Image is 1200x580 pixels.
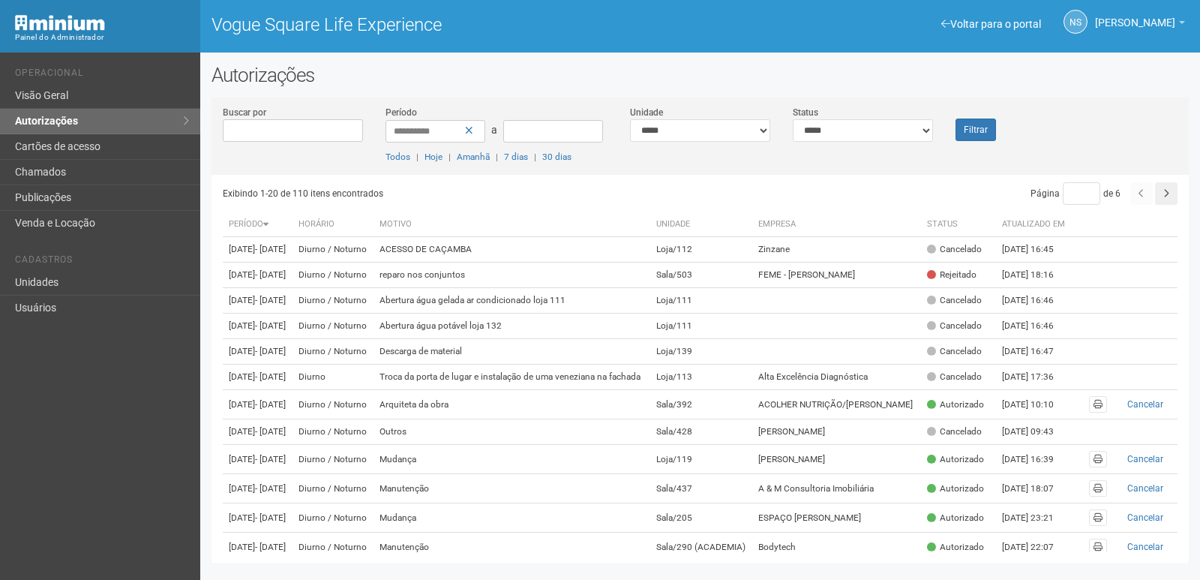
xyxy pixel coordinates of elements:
td: FEME - [PERSON_NAME] [752,263,921,288]
td: [PERSON_NAME] [752,419,921,445]
div: Cancelado [927,371,982,383]
a: Todos [385,152,410,162]
button: Cancelar [1119,451,1171,467]
td: Sala/428 [650,419,753,445]
td: [DATE] [223,263,292,288]
img: Minium [15,15,105,31]
td: [DATE] 17:36 [996,365,1078,390]
span: - [DATE] [255,426,286,437]
td: Diurno / Noturno [292,237,373,263]
th: Empresa [752,212,921,237]
td: [DATE] 22:07 [996,533,1078,562]
td: Diurno / Noturno [292,339,373,365]
div: Cancelado [927,320,982,332]
td: Sala/392 [650,390,753,419]
button: Cancelar [1119,509,1171,526]
span: Nicolle Silva [1095,2,1175,29]
span: - [DATE] [255,320,286,331]
td: ACOLHER NUTRIÇÃO/[PERSON_NAME] [752,390,921,419]
span: | [448,152,451,162]
td: A & M Consultoria Imobiliária [752,474,921,503]
td: Mudança [373,445,650,474]
span: | [496,152,498,162]
td: Outros [373,419,650,445]
td: Diurno / Noturno [292,474,373,503]
a: Amanhã [457,152,490,162]
td: [DATE] 16:39 [996,445,1078,474]
td: Loja/111 [650,288,753,314]
td: [DATE] [223,445,292,474]
label: Status [793,106,818,119]
h2: Autorizações [211,64,1189,86]
li: Cadastros [15,254,189,270]
div: Autorizado [927,541,984,554]
td: Zinzane [752,237,921,263]
a: NS [1063,10,1087,34]
span: | [534,152,536,162]
label: Período [385,106,417,119]
li: Operacional [15,68,189,83]
td: Loja/119 [650,445,753,474]
td: Diurno / Noturno [292,288,373,314]
h1: Vogue Square Life Experience [211,15,689,35]
td: [DATE] 09:43 [996,419,1078,445]
th: Motivo [373,212,650,237]
td: [DATE] 16:45 [996,237,1078,263]
span: - [DATE] [255,454,286,464]
span: - [DATE] [255,371,286,382]
td: Manutenção [373,474,650,503]
a: [PERSON_NAME] [1095,19,1185,31]
td: Diurno / Noturno [292,314,373,339]
th: Status [921,212,996,237]
td: [DATE] [223,314,292,339]
th: Período [223,212,292,237]
td: ACESSO DE CAÇAMBA [373,237,650,263]
div: Autorizado [927,453,984,466]
td: [DATE] [223,419,292,445]
td: ESPAÇO [PERSON_NAME] [752,503,921,533]
td: [DATE] 10:10 [996,390,1078,419]
td: Alta Excelência Diagnóstica [752,365,921,390]
td: Loja/111 [650,314,753,339]
td: [DATE] [223,474,292,503]
td: Diurno / Noturno [292,263,373,288]
td: [PERSON_NAME] [752,445,921,474]
td: Diurno [292,365,373,390]
td: [DATE] 16:46 [996,288,1078,314]
td: Sala/290 (ACADEMIA) [650,533,753,562]
td: [DATE] 16:47 [996,339,1078,365]
td: [DATE] [223,237,292,263]
span: | [416,152,418,162]
span: - [DATE] [255,542,286,552]
span: Página de 6 [1030,188,1120,199]
div: Autorizado [927,482,984,495]
th: Horário [292,212,373,237]
td: Abertura água potável loja 132 [373,314,650,339]
button: Filtrar [955,119,996,141]
button: Cancelar [1119,396,1171,413]
span: - [DATE] [255,483,286,494]
td: [DATE] [223,390,292,419]
div: Cancelado [927,345,982,358]
td: [DATE] [223,288,292,314]
button: Cancelar [1119,480,1171,497]
a: Voltar para o portal [941,18,1041,30]
td: [DATE] 18:16 [996,263,1078,288]
td: Mudança [373,503,650,533]
button: Cancelar [1119,539,1171,555]
span: - [DATE] [255,244,286,254]
span: - [DATE] [255,346,286,356]
a: 7 dias [504,152,528,162]
td: Diurno / Noturno [292,533,373,562]
td: Arquiteta da obra [373,390,650,419]
div: Rejeitado [927,269,976,281]
th: Unidade [650,212,753,237]
td: Diurno / Noturno [292,390,373,419]
div: Autorizado [927,398,984,411]
td: Loja/112 [650,237,753,263]
td: [DATE] [223,533,292,562]
td: Troca da porta de lugar e instalação de uma veneziana na fachada [373,365,650,390]
td: [DATE] 16:46 [996,314,1078,339]
td: Diurno / Noturno [292,419,373,445]
td: [DATE] [223,339,292,365]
